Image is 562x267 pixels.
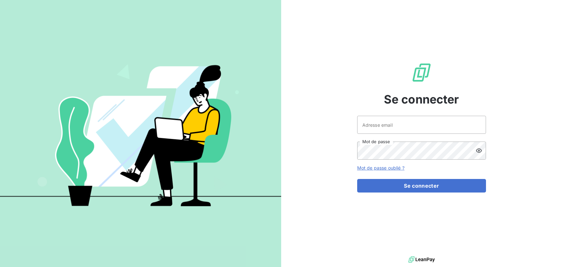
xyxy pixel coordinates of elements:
[357,179,486,193] button: Se connecter
[357,116,486,134] input: placeholder
[384,91,459,108] span: Se connecter
[408,255,435,264] img: logo
[357,165,405,171] a: Mot de passe oublié ?
[411,62,432,83] img: Logo LeanPay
